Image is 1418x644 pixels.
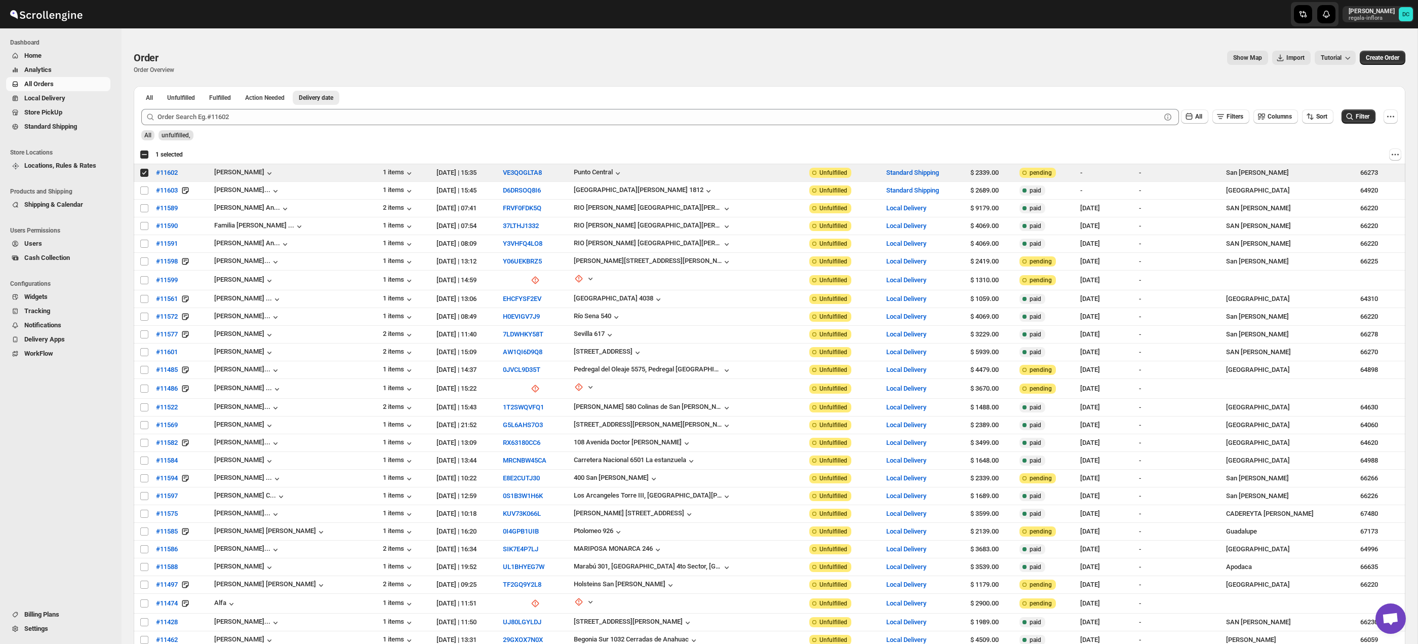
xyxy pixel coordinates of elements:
[574,421,722,428] div: [STREET_ADDRESS][PERSON_NAME][PERSON_NAME]
[886,313,926,320] button: Local Delivery
[214,474,282,484] button: [PERSON_NAME] ...
[503,581,541,588] button: TF2GQ9Y2L8
[574,545,653,552] div: MARIPOSA MONARCA 246
[503,313,540,320] button: H0EVIGV7J9
[574,294,653,302] div: [GEOGRAPHIC_DATA] 4038
[214,257,281,267] button: [PERSON_NAME]...
[245,94,285,102] span: Action Needed
[293,91,339,105] button: Deliverydate
[1349,7,1395,15] p: [PERSON_NAME]
[383,384,414,394] div: 1 items
[156,347,178,357] span: #11601
[156,526,178,537] span: #11585
[214,527,326,537] div: [PERSON_NAME] [PERSON_NAME]
[6,237,110,251] button: Users
[214,474,272,481] div: [PERSON_NAME] ...
[574,348,643,358] button: [STREET_ADDRESS]
[574,365,722,373] div: Pedregal del Oleaje 5575, Pedregal [GEOGRAPHIC_DATA]
[503,348,542,356] button: AW1QI6D9Q8
[214,276,274,286] button: [PERSON_NAME]
[383,527,414,537] button: 1 items
[574,365,732,375] button: Pedregal del Oleaje 5575, Pedregal [GEOGRAPHIC_DATA]
[886,421,926,429] button: Local Delivery
[886,403,926,411] button: Local Delivery
[214,348,274,358] button: [PERSON_NAME]
[383,438,414,448] button: 1 items
[150,344,184,360] button: #11601
[6,318,110,332] button: Notifications
[156,384,178,394] span: #11486
[503,330,543,338] button: 7LDWHKY58T
[383,403,414,413] div: 2 items
[383,491,414,502] button: 1 items
[150,435,184,451] button: #11582
[214,421,274,431] div: [PERSON_NAME]
[574,474,659,484] button: 400 San [PERSON_NAME]
[383,257,414,267] div: 1 items
[214,204,290,214] button: [PERSON_NAME] An...
[383,509,414,519] button: 1 items
[24,123,77,130] span: Standard Shipping
[203,91,237,105] button: Fulfilled
[383,330,414,340] div: 2 items
[1399,7,1413,21] span: DAVID CORONADO
[156,420,178,430] span: #11569
[574,491,732,502] button: Los Arcangeles Torre III, [GEOGRAPHIC_DATA][PERSON_NAME] 1003
[574,474,649,481] div: 400 San [PERSON_NAME]
[503,545,538,553] button: SIK7E4P7LJ
[383,312,414,322] div: 1 items
[383,474,414,484] div: 1 items
[6,49,110,63] button: Home
[150,577,184,593] button: #11497
[214,239,280,247] div: [PERSON_NAME] An...
[214,221,294,229] div: Familia [PERSON_NAME] ...
[214,384,272,392] div: [PERSON_NAME] ...
[886,222,926,230] button: Local Delivery
[156,365,178,375] span: #11485
[24,80,54,88] span: All Orders
[214,239,290,249] button: [PERSON_NAME] An...
[6,290,110,304] button: Widgets
[24,52,42,59] span: Home
[383,365,414,375] button: 1 items
[886,240,926,247] button: Local Delivery
[886,457,926,464] button: Local Delivery
[24,335,65,343] span: Delivery Apps
[214,509,281,519] button: [PERSON_NAME]...
[156,329,178,339] span: #11577
[1286,54,1305,62] span: Import
[503,204,541,212] button: FRVF0FDK5Q
[150,470,184,486] button: #11594
[1356,113,1369,120] span: Filter
[167,94,195,102] span: Unfulfilled
[1389,148,1401,161] button: Actions
[383,545,414,555] button: 2 items
[150,541,184,557] button: #11586
[6,77,110,91] button: All Orders
[24,108,62,116] span: Store PickUp
[156,221,178,231] span: #11590
[574,403,732,413] button: [PERSON_NAME] 580 Colinas de San [PERSON_NAME]
[886,527,926,535] button: Local Delivery
[383,580,414,590] div: 2 items
[150,272,184,288] button: #11599
[383,168,414,178] button: 1 items
[574,239,732,249] button: RIO [PERSON_NAME] [GEOGRAPHIC_DATA][PERSON_NAME], CASA
[383,421,414,431] div: 1 items
[574,257,722,264] div: [PERSON_NAME][STREET_ADDRESS][PERSON_NAME]
[1343,6,1414,22] button: User menu
[1233,54,1262,62] span: Show Map
[214,438,281,448] button: [PERSON_NAME]...
[574,257,732,267] button: [PERSON_NAME][STREET_ADDRESS][PERSON_NAME]
[156,473,178,483] span: #11594
[6,63,110,77] button: Analytics
[214,599,237,609] button: Alfa
[503,240,542,247] button: Y3VHFQ4LO8
[150,559,184,575] button: #11588
[1315,51,1356,65] button: Tutorial
[6,159,110,173] button: Locations, Rules & Rates
[24,307,50,315] span: Tracking
[6,198,110,212] button: Shipping & Calendar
